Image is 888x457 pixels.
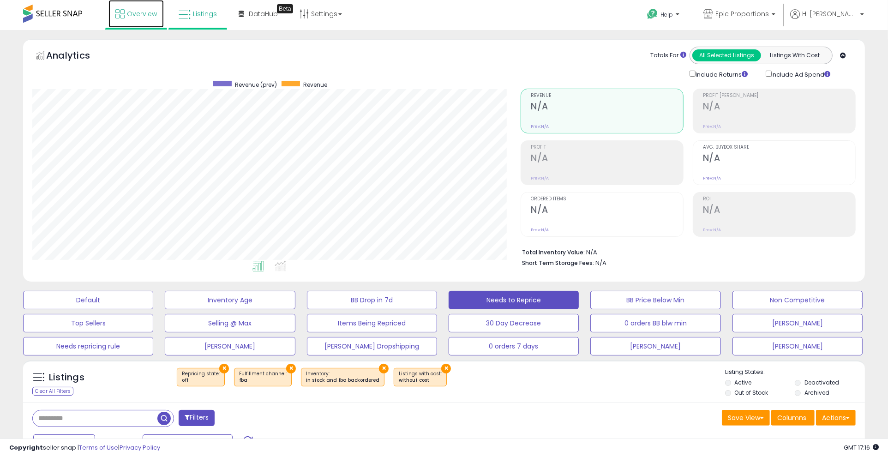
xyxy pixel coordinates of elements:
[239,370,287,384] span: Fulfillment channel :
[379,364,389,373] button: ×
[449,291,579,309] button: Needs to Reprice
[703,197,855,202] span: ROI
[399,377,442,384] div: without cost
[777,413,806,422] span: Columns
[722,410,770,426] button: Save View
[193,9,217,18] span: Listings
[9,443,43,452] strong: Copyright
[590,337,720,355] button: [PERSON_NAME]
[165,314,295,332] button: Selling @ Max
[683,69,759,79] div: Include Returns
[703,175,721,181] small: Prev: N/A
[703,145,855,150] span: Avg. Buybox Share
[32,387,73,396] div: Clear All Filters
[703,124,721,129] small: Prev: N/A
[522,246,849,257] li: N/A
[165,291,295,309] button: Inventory Age
[182,377,220,384] div: off
[277,4,293,13] div: Tooltip anchor
[249,9,278,18] span: DataHub
[23,291,153,309] button: Default
[239,377,287,384] div: fba
[46,49,108,64] h5: Analytics
[165,337,295,355] button: [PERSON_NAME]
[732,314,863,332] button: [PERSON_NAME]
[286,364,296,373] button: ×
[47,438,84,447] span: Last 7 Days
[182,370,220,384] span: Repricing state :
[802,9,858,18] span: Hi [PERSON_NAME]
[531,145,683,150] span: Profit
[590,291,720,309] button: BB Price Below Min
[522,259,594,267] b: Short Term Storage Fees:
[303,81,327,89] span: Revenue
[640,1,689,30] a: Help
[732,291,863,309] button: Non Competitive
[804,379,839,386] label: Deactivated
[703,93,855,98] span: Profit [PERSON_NAME]
[306,377,379,384] div: in stock and fba backordered
[703,204,855,217] h2: N/A
[449,337,579,355] button: 0 orders 7 days
[441,364,451,373] button: ×
[531,175,549,181] small: Prev: N/A
[120,443,160,452] a: Privacy Policy
[307,291,437,309] button: BB Drop in 7d
[692,49,761,61] button: All Selected Listings
[715,9,769,18] span: Epic Proportions
[531,204,683,217] h2: N/A
[306,370,379,384] span: Inventory :
[219,364,229,373] button: ×
[734,389,768,397] label: Out of Stock
[531,227,549,233] small: Prev: N/A
[179,410,215,426] button: Filters
[590,314,720,332] button: 0 orders BB blw min
[235,81,277,89] span: Revenue (prev)
[49,371,84,384] h5: Listings
[734,379,751,386] label: Active
[647,8,658,20] i: Get Help
[307,314,437,332] button: Items Being Repriced
[844,443,879,452] span: 2025-08-13 17:16 GMT
[143,434,233,450] button: [DATE]-30 - Aug-05
[156,438,221,447] span: [DATE]-30 - Aug-05
[703,227,721,233] small: Prev: N/A
[531,153,683,165] h2: N/A
[33,434,95,450] button: Last 7 Days
[725,368,865,377] p: Listing States:
[79,443,118,452] a: Terms of Use
[531,124,549,129] small: Prev: N/A
[449,314,579,332] button: 30 Day Decrease
[650,51,686,60] div: Totals For
[759,69,846,79] div: Include Ad Spend
[531,197,683,202] span: Ordered Items
[761,49,829,61] button: Listings With Cost
[595,259,606,267] span: N/A
[816,410,856,426] button: Actions
[399,370,442,384] span: Listings with cost :
[23,337,153,355] button: Needs repricing rule
[804,389,829,397] label: Archived
[127,9,157,18] span: Overview
[307,337,437,355] button: [PERSON_NAME] Dropshipping
[703,153,855,165] h2: N/A
[522,248,585,256] b: Total Inventory Value:
[531,101,683,114] h2: N/A
[771,410,815,426] button: Columns
[660,11,673,18] span: Help
[732,337,863,355] button: [PERSON_NAME]
[9,444,160,452] div: seller snap | |
[531,93,683,98] span: Revenue
[703,101,855,114] h2: N/A
[23,314,153,332] button: Top Sellers
[790,9,864,30] a: Hi [PERSON_NAME]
